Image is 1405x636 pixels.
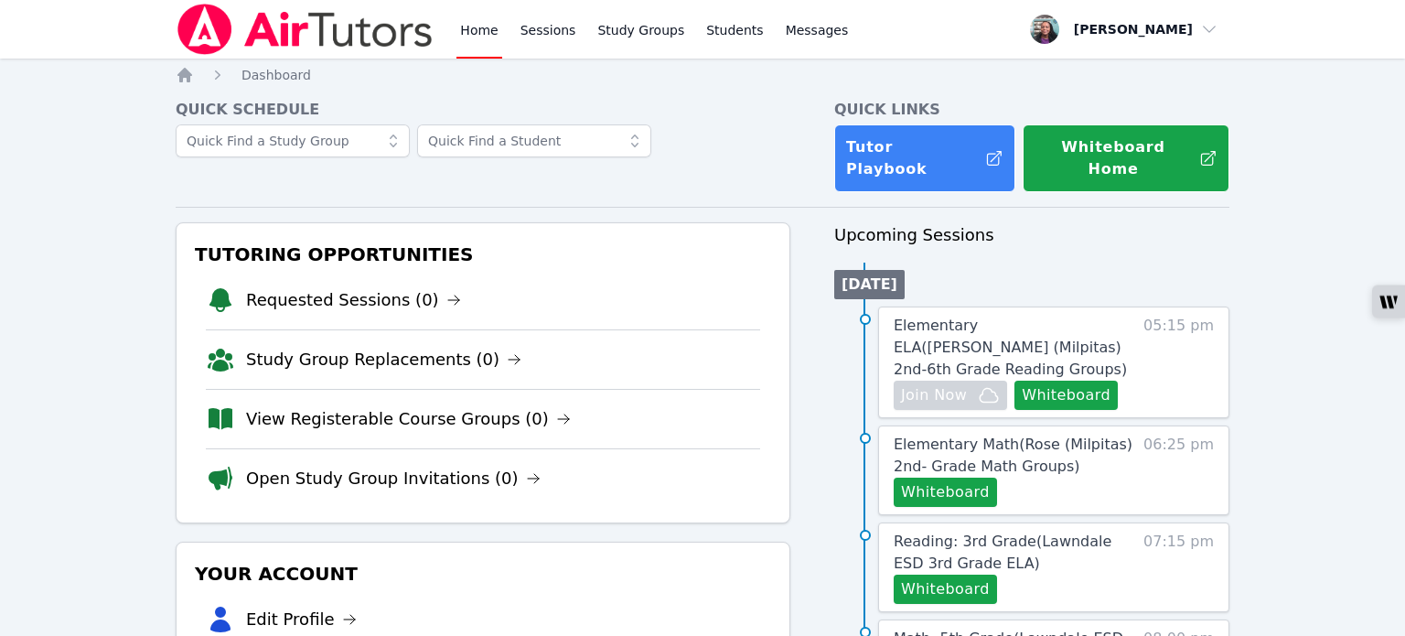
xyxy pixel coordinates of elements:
li: [DATE] [834,270,905,299]
h3: Tutoring Opportunities [191,238,775,271]
span: 06:25 pm [1143,434,1214,507]
span: Join Now [901,384,967,406]
button: Whiteboard Home [1023,124,1229,192]
a: Dashboard [241,66,311,84]
button: Join Now [894,381,1007,410]
h4: Quick Links [834,99,1229,121]
nav: Breadcrumb [176,66,1229,84]
span: Reading: 3rd Grade ( Lawndale ESD 3rd Grade ELA ) [894,533,1111,572]
a: Edit Profile [246,607,357,632]
img: Air Tutors [176,4,434,55]
span: Dashboard [241,68,311,82]
a: Study Group Replacements (0) [246,347,521,372]
button: Whiteboard [894,575,997,604]
h3: Your Account [191,557,775,590]
a: Elementary ELA([PERSON_NAME] (Milpitas) 2nd-6th Grade Reading Groups) [894,315,1134,381]
a: View Registerable Course Groups (0) [246,406,571,432]
input: Quick Find a Student [417,124,651,157]
input: Quick Find a Study Group [176,124,410,157]
span: 07:15 pm [1143,531,1214,604]
button: Whiteboard [1014,381,1118,410]
a: Tutor Playbook [834,124,1015,192]
button: Whiteboard [894,478,997,507]
h3: Upcoming Sessions [834,222,1229,248]
a: Requested Sessions (0) [246,287,461,313]
a: Reading: 3rd Grade(Lawndale ESD 3rd Grade ELA) [894,531,1134,575]
h4: Quick Schedule [176,99,790,121]
a: Elementary Math(Rose (Milpitas) 2nd- Grade Math Groups) [894,434,1134,478]
span: Messages [786,21,849,39]
span: Elementary Math ( Rose (Milpitas) 2nd- Grade Math Groups ) [894,436,1132,475]
span: 05:15 pm [1143,315,1214,410]
span: Elementary ELA ( [PERSON_NAME] (Milpitas) 2nd-6th Grade Reading Groups ) [894,317,1127,378]
a: Open Study Group Invitations (0) [246,466,541,491]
